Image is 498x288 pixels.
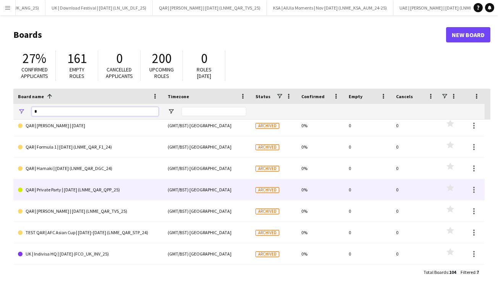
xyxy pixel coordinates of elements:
span: Timezone [168,94,189,99]
span: Status [255,94,270,99]
div: 0% [297,243,344,264]
div: : [461,265,479,280]
a: QAR | [PERSON_NAME] | [DATE] [18,115,158,136]
div: (GMT/BST) [GEOGRAPHIC_DATA] [163,136,251,157]
span: Confirmed [301,94,325,99]
span: Confirmed applicants [21,66,48,79]
span: Archived [255,251,279,257]
div: (GMT/BST) [GEOGRAPHIC_DATA] [163,201,251,222]
a: QAR | Hamaki | [DATE] (LNME_QAR_DGC_24) [18,158,158,179]
div: (GMT/BST) [GEOGRAPHIC_DATA] [163,158,251,179]
div: 0 [344,179,391,200]
div: 0 [344,243,391,264]
div: 0 [391,115,439,136]
span: 0 [116,50,123,67]
span: Empty [349,94,362,99]
span: Total Boards [424,269,448,275]
div: 0 [391,179,439,200]
span: Archived [255,123,279,129]
span: Archived [255,209,279,214]
a: New Board [446,27,490,42]
div: 0 [391,158,439,179]
div: (GMT/BST) [GEOGRAPHIC_DATA] [163,115,251,136]
button: Open Filter Menu [168,108,175,115]
div: 0% [297,115,344,136]
span: Roles [DATE] [197,66,212,79]
span: 0 [201,50,207,67]
span: Cancelled applicants [106,66,133,79]
a: TEST QAR | AFC Asian Cup | [DATE]-[DATE] (LNME_QAR_STP_24) [18,222,158,243]
div: (GMT/BST) [GEOGRAPHIC_DATA] [163,243,251,264]
div: 0 [391,136,439,157]
div: 0 [391,243,439,264]
input: Timezone Filter Input [181,107,246,116]
div: 0% [297,136,344,157]
span: Archived [255,166,279,172]
div: 0 [391,201,439,222]
div: 0% [297,179,344,200]
div: 0% [297,222,344,243]
span: Upcoming roles [149,66,174,79]
button: QAR | [PERSON_NAME] | [DATE] (LNME_QAR_TVS_25) [153,0,267,15]
button: UK | Download Festival | [DATE] (LN_UK_DLF_25) [45,0,153,15]
div: 0 [344,222,391,243]
div: (GMT/BST) [GEOGRAPHIC_DATA] [163,222,251,243]
span: 200 [152,50,171,67]
span: Cancels [396,94,413,99]
div: 0 [344,136,391,157]
span: Archived [255,230,279,236]
button: KSA | AlUla Moments | Nov [DATE] (LNME_KSA_AUM_24-25) [267,0,393,15]
h1: Boards [13,29,446,40]
div: 0 [344,158,391,179]
div: (GMT/BST) [GEOGRAPHIC_DATA] [163,179,251,200]
div: 0% [297,158,344,179]
span: 7 [477,269,479,275]
a: UK | Indivisa HQ | [DATE] (FCO_UK_INV_25) [18,243,158,265]
a: QAR | Private Party | [DATE] (LNME_QAR_QPP_25) [18,179,158,201]
span: Archived [255,144,279,150]
span: 161 [67,50,87,67]
button: Open Filter Menu [18,108,25,115]
div: 0 [344,201,391,222]
span: Filtered [461,269,475,275]
span: Archived [255,187,279,193]
span: 27% [23,50,46,67]
span: 104 [449,269,456,275]
span: Empty roles [70,66,84,79]
a: QAR | [PERSON_NAME] | [DATE] (LNME_QAR_TVS_25) [18,201,158,222]
span: Board name [18,94,44,99]
input: Board name Filter Input [32,107,158,116]
div: 0 [344,115,391,136]
a: QAR | Formula 1 | [DATE] (LNME_QAR_F1_24) [18,136,158,158]
div: 0 [391,222,439,243]
div: 0% [297,201,344,222]
div: : [424,265,456,280]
